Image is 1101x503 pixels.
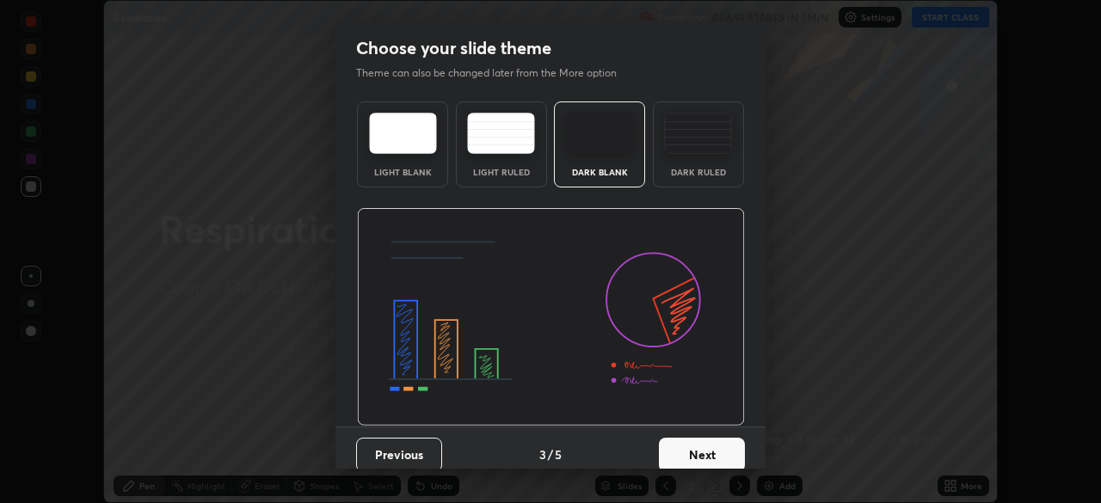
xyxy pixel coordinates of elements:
div: Dark Ruled [664,168,733,176]
img: darkThemeBanner.d06ce4a2.svg [357,208,745,426]
div: Dark Blank [565,168,634,176]
div: Light Ruled [467,168,536,176]
button: Next [659,438,745,472]
p: Theme can also be changed later from the More option [356,65,635,81]
h2: Choose your slide theme [356,37,551,59]
div: Light Blank [368,168,437,176]
img: lightRuledTheme.5fabf969.svg [467,113,535,154]
img: darkRuledTheme.de295e13.svg [664,113,732,154]
h4: 3 [539,445,546,463]
h4: 5 [555,445,562,463]
img: darkTheme.f0cc69e5.svg [566,113,634,154]
img: lightTheme.e5ed3b09.svg [369,113,437,154]
button: Previous [356,438,442,472]
h4: / [548,445,553,463]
